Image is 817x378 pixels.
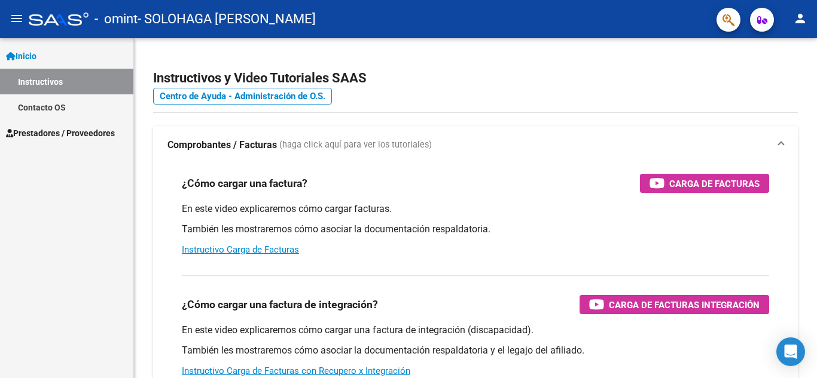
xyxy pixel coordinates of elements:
mat-icon: menu [10,11,24,26]
p: En este video explicaremos cómo cargar una factura de integración (discapacidad). [182,324,769,337]
h3: ¿Cómo cargar una factura de integración? [182,296,378,313]
a: Centro de Ayuda - Administración de O.S. [153,88,332,105]
span: - omint [94,6,138,32]
p: También les mostraremos cómo asociar la documentación respaldatoria y el legajo del afiliado. [182,344,769,357]
a: Instructivo Carga de Facturas con Recupero x Integración [182,365,410,376]
strong: Comprobantes / Facturas [167,139,277,152]
button: Carga de Facturas Integración [580,295,769,314]
span: Carga de Facturas Integración [609,297,760,312]
p: En este video explicaremos cómo cargar facturas. [182,202,769,216]
span: Carga de Facturas [669,176,760,191]
mat-icon: person [793,11,807,26]
mat-expansion-panel-header: Comprobantes / Facturas (haga click aquí para ver los tutoriales) [153,126,798,164]
a: Instructivo Carga de Facturas [182,244,299,255]
h2: Instructivos y Video Tutoriales SAAS [153,67,798,90]
span: (haga click aquí para ver los tutoriales) [279,139,432,152]
p: También les mostraremos cómo asociar la documentación respaldatoria. [182,223,769,236]
span: - SOLOHAGA [PERSON_NAME] [138,6,316,32]
button: Carga de Facturas [640,174,769,193]
span: Inicio [6,50,36,63]
span: Prestadores / Proveedores [6,127,115,140]
div: Open Intercom Messenger [776,337,805,366]
h3: ¿Cómo cargar una factura? [182,175,307,192]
